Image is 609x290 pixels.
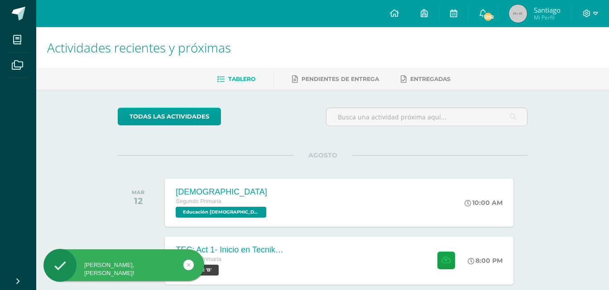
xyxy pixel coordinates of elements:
div: [PERSON_NAME], [PERSON_NAME]! [43,261,204,277]
a: todas las Actividades [118,108,221,125]
a: Entregadas [401,72,451,86]
div: TEC: Act 1- Inicio en Tecnikids [176,245,284,255]
span: Mi Perfil [534,14,561,21]
div: [DEMOGRAPHIC_DATA] [176,187,269,197]
span: Santiago [534,5,561,14]
div: 10:00 AM [465,199,503,207]
span: AGOSTO [294,151,352,159]
a: Pendientes de entrega [292,72,379,86]
span: 1292 [483,12,493,22]
span: Educación Cristiana Pri 2 'B' [176,207,266,218]
span: Actividades recientes y próximas [47,39,231,56]
div: 8:00 PM [468,257,503,265]
span: Entregadas [410,76,451,82]
div: 12 [132,195,144,206]
span: Segundo Primaria [176,198,221,204]
a: Tablero [217,72,255,86]
input: Busca una actividad próxima aquí... [326,108,527,126]
span: Tablero [228,76,255,82]
img: 45x45 [509,5,527,23]
span: Pendientes de entrega [302,76,379,82]
div: MAR [132,189,144,195]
